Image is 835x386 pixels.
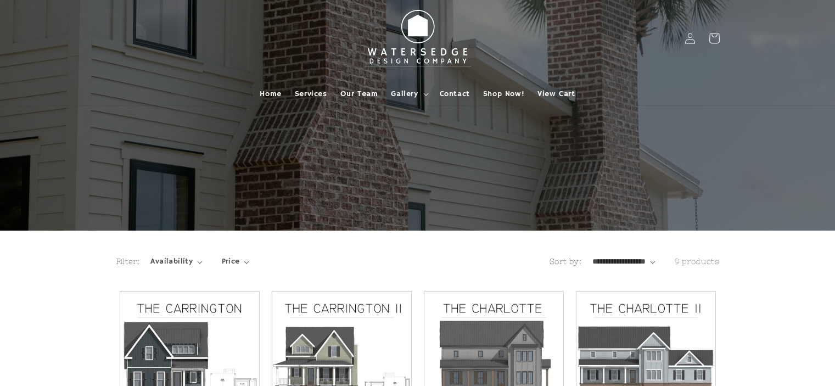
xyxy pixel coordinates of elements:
[260,89,281,99] span: Home
[295,89,327,99] span: Services
[477,82,531,105] a: Shop Now!
[340,89,378,99] span: Our Team
[357,4,478,72] img: Watersedge Design Co
[550,257,581,266] label: Sort by:
[531,82,581,105] a: View Cart
[384,82,433,105] summary: Gallery
[440,89,470,99] span: Contact
[334,82,385,105] a: Our Team
[483,89,524,99] span: Shop Now!
[537,89,575,99] span: View Cart
[150,256,193,267] span: Availability
[675,257,720,266] span: 9 products
[150,256,202,267] summary: Availability (0 selected)
[116,256,140,267] h2: Filter:
[433,82,477,105] a: Contact
[391,89,418,99] span: Gallery
[288,82,334,105] a: Services
[222,256,250,267] summary: Price
[222,256,240,267] span: Price
[253,82,288,105] a: Home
